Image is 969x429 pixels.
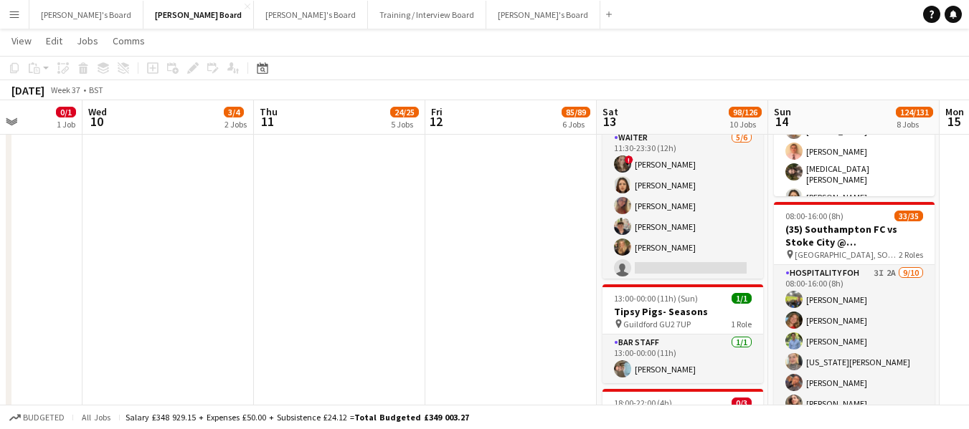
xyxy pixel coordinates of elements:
button: [PERSON_NAME] Board [143,1,254,29]
span: All jobs [79,412,113,423]
button: [PERSON_NAME]'s Board [254,1,368,29]
span: Jobs [77,34,98,47]
button: Budgeted [7,410,67,425]
a: Comms [107,32,151,50]
span: Edit [46,34,62,47]
a: Edit [40,32,68,50]
span: Total Budgeted £349 003.27 [354,412,469,423]
span: Budgeted [23,413,65,423]
span: View [11,34,32,47]
a: Jobs [71,32,104,50]
a: View [6,32,37,50]
button: [PERSON_NAME]'s Board [29,1,143,29]
div: Salary £348 929.15 + Expenses £50.00 + Subsistence £24.12 = [126,412,469,423]
button: Training / Interview Board [368,1,486,29]
div: [DATE] [11,83,44,97]
span: Comms [113,34,145,47]
button: [PERSON_NAME]'s Board [486,1,600,29]
div: BST [89,85,103,95]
